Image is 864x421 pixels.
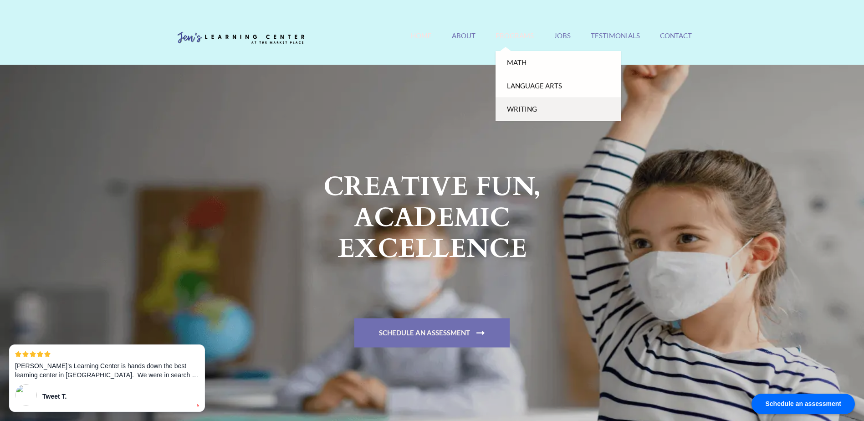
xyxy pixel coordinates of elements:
[173,25,309,52] img: Jen's Learning Center Logo Transparent
[15,384,37,406] img: 60s.jpg
[660,31,692,51] a: Contact
[496,98,621,121] a: Writing
[496,31,534,51] a: Programs
[591,31,640,51] a: Testimonials
[496,74,621,98] a: Language Arts
[752,394,855,414] div: Schedule an assessment
[452,31,475,51] a: About
[354,318,510,348] a: Schedule An Assessment
[42,392,185,401] div: Tweet T.
[496,51,621,74] a: Math
[554,31,571,51] a: Jobs
[411,31,432,51] a: Home
[15,361,199,380] p: [PERSON_NAME]'s Learning Center is hands down the best learning center in [GEOGRAPHIC_DATA]. We w...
